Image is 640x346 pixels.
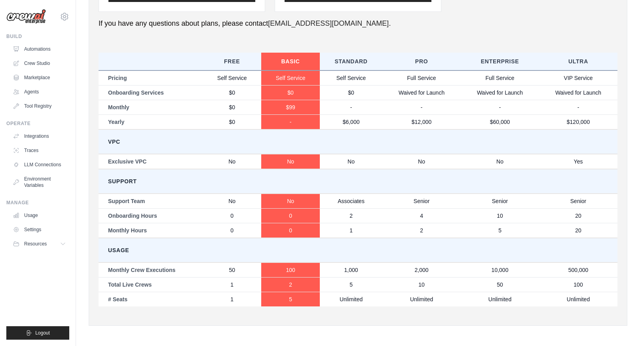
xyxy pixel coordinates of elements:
th: Pro [382,53,461,70]
td: Senior [461,194,539,209]
div: Operate [6,120,69,127]
td: No [320,154,382,169]
td: Support [99,169,617,194]
td: 1 [203,292,261,306]
td: Unlimited [320,292,382,306]
td: 50 [203,262,261,278]
td: 5 [261,292,320,306]
td: Self Service [261,70,320,86]
td: 5 [320,277,382,292]
td: 0 [203,208,261,223]
th: Free [203,53,261,70]
a: Traces [9,144,69,157]
td: 2 [320,208,382,223]
td: 0 [261,223,320,238]
td: 10,000 [461,262,539,278]
td: No [203,154,261,169]
td: $0 [261,85,320,100]
td: Usage [99,238,617,262]
td: $12,000 [382,114,461,129]
td: 2,000 [382,262,461,278]
td: 1,000 [320,262,382,278]
span: Resources [24,241,47,247]
a: [EMAIL_ADDRESS][DOMAIN_NAME] [268,19,389,27]
td: 1 [203,277,261,292]
td: Exclusive VPC [99,154,203,169]
td: $60,000 [461,114,539,129]
button: Logout [6,326,69,340]
td: 100 [261,262,320,278]
a: Marketplace [9,71,69,84]
td: 1 [320,223,382,238]
td: - [461,100,539,114]
td: 0 [203,223,261,238]
td: No [203,194,261,209]
td: 2 [261,277,320,292]
td: Unlimited [382,292,461,306]
td: # Seats [99,292,203,306]
a: Crew Studio [9,57,69,70]
div: Build [6,33,69,40]
td: 100 [539,277,617,292]
td: Support Team [99,194,203,209]
td: No [382,154,461,169]
td: 10 [461,208,539,223]
span: Logout [35,330,50,336]
td: $120,000 [539,114,617,129]
div: Manage [6,200,69,206]
a: Agents [9,86,69,98]
td: Self Service [320,70,382,86]
td: Unlimited [461,292,539,306]
iframe: Chat Widget [600,308,640,346]
td: 4 [382,208,461,223]
td: Onboarding Services [99,85,203,100]
td: Associates [320,194,382,209]
td: 20 [539,223,617,238]
a: Environment Variables [9,173,69,192]
button: Resources [9,238,69,250]
td: - [261,114,320,129]
td: Waived for Launch [382,85,461,100]
a: Usage [9,209,69,222]
td: $0 [203,114,261,129]
th: Basic [261,53,320,70]
td: No [461,154,539,169]
td: Waived for Launch [461,85,539,100]
a: Automations [9,43,69,55]
td: Full Service [461,70,539,86]
td: Yearly [99,114,203,129]
td: $0 [320,85,382,100]
td: Waived for Launch [539,85,617,100]
td: - [539,100,617,114]
td: Yes [539,154,617,169]
td: Total Live Crews [99,277,203,292]
td: Monthly [99,100,203,114]
td: VPC [99,129,617,154]
td: $6,000 [320,114,382,129]
td: $0 [203,85,261,100]
td: $0 [203,100,261,114]
a: Settings [9,223,69,236]
img: Logo [6,9,46,24]
td: $99 [261,100,320,114]
td: No [261,194,320,209]
th: Standard [320,53,382,70]
td: VIP Service [539,70,617,86]
td: 50 [461,277,539,292]
td: 20 [539,208,617,223]
td: - [320,100,382,114]
td: 0 [261,208,320,223]
td: - [382,100,461,114]
a: LLM Connections [9,158,69,171]
td: Senior [539,194,617,209]
td: Onboarding Hours [99,208,203,223]
td: 10 [382,277,461,292]
td: Unlimited [539,292,617,306]
td: Monthly Crew Executions [99,262,203,278]
p: If you have any questions about plans, please contact . [99,18,617,29]
td: No [261,154,320,169]
td: 500,000 [539,262,617,278]
td: Pricing [99,70,203,86]
td: Monthly Hours [99,223,203,238]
